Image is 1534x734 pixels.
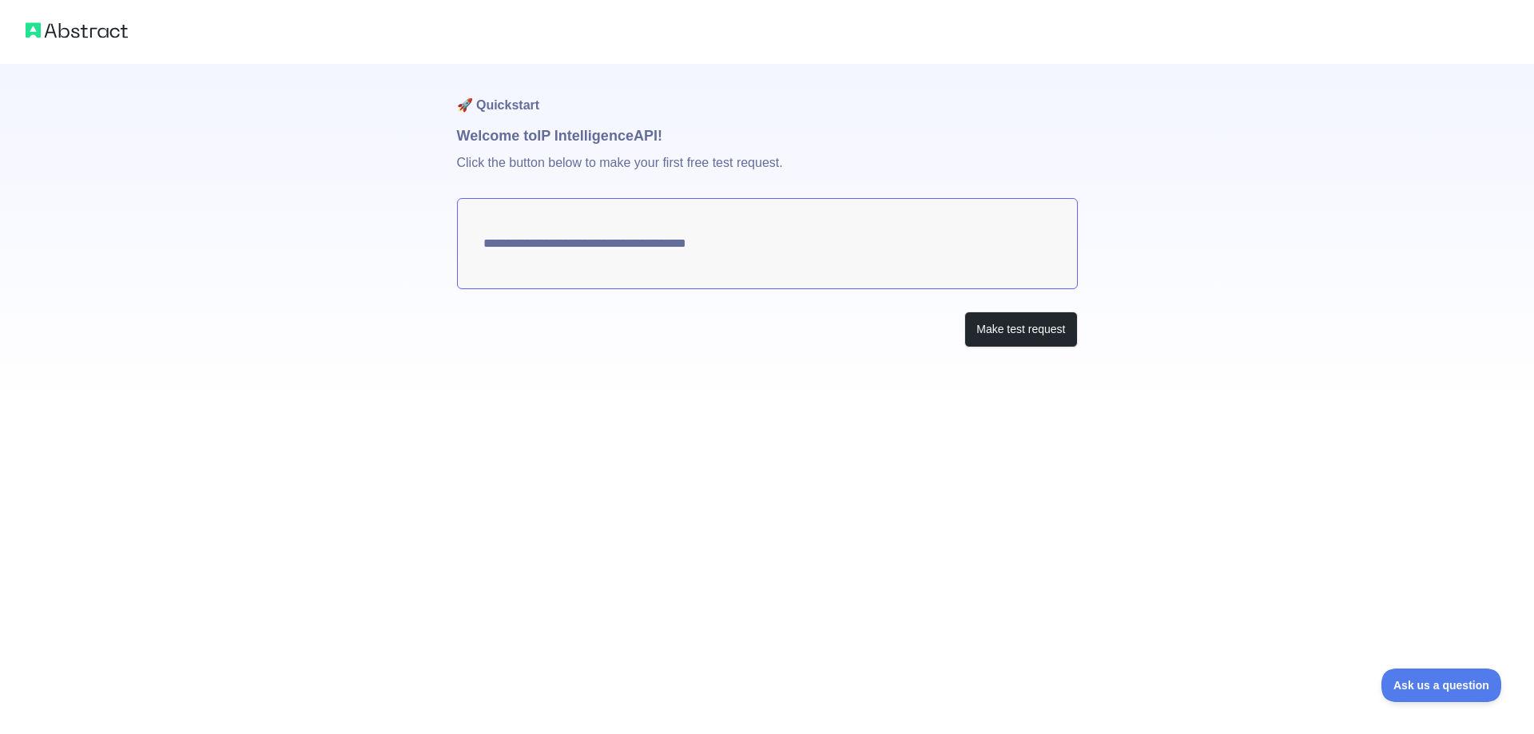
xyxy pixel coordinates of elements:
h1: Welcome to IP Intelligence API! [457,125,1078,147]
h1: 🚀 Quickstart [457,64,1078,125]
iframe: Toggle Customer Support [1381,669,1502,702]
button: Make test request [964,311,1077,347]
p: Click the button below to make your first free test request. [457,147,1078,198]
img: Abstract logo [26,19,128,42]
